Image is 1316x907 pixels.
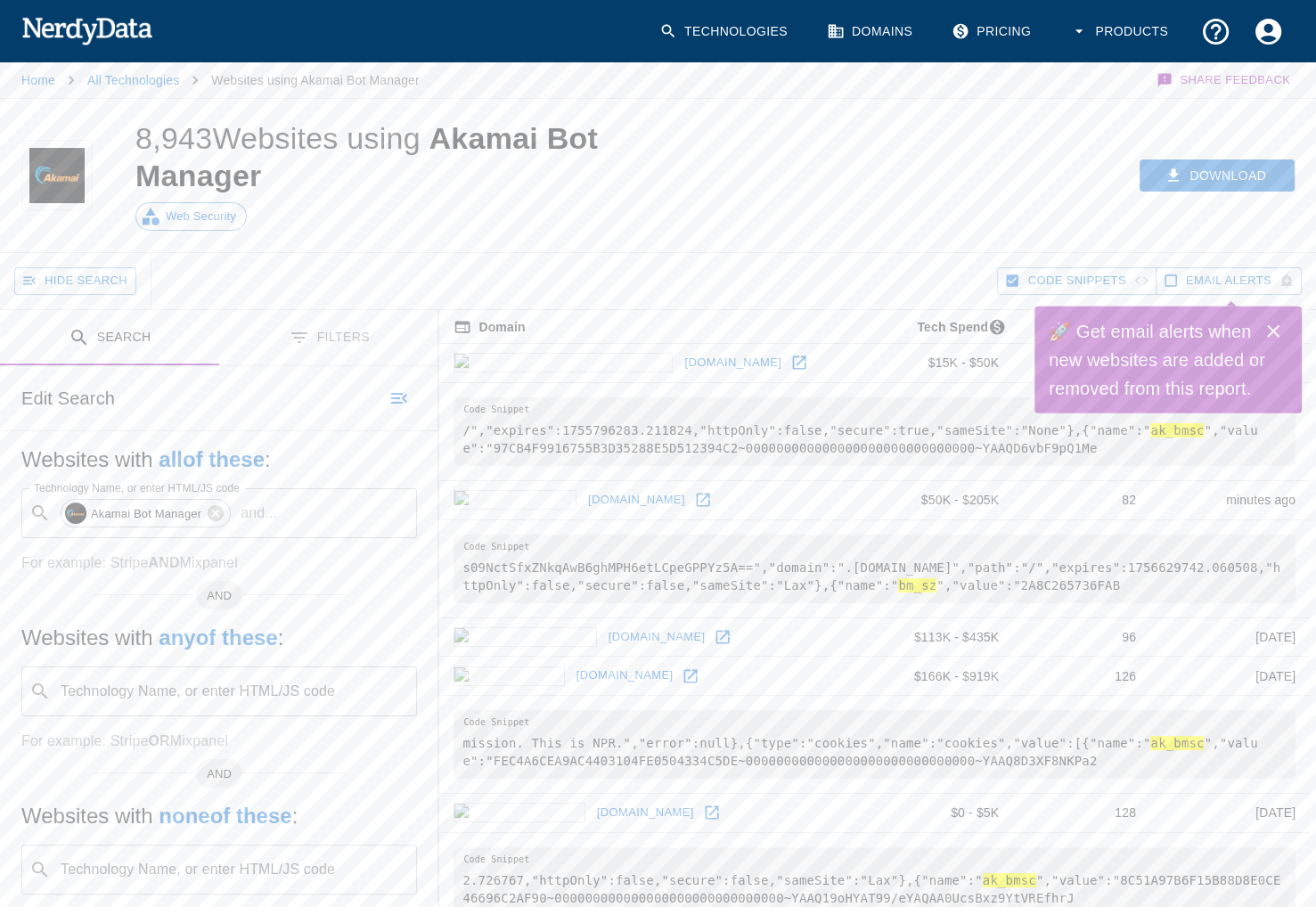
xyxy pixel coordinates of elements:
[159,447,265,471] b: all of these
[1154,62,1295,98] button: Share Feedback
[898,578,936,592] hl: bm_sz
[87,73,179,87] a: All Technologies
[1255,314,1291,349] button: Close
[454,666,564,686] img: npr.org icon
[867,657,1014,696] td: $166K - $919K
[148,555,179,570] b: AND
[894,316,1013,338] span: The estimated minimum and maximum annual tech spend each webpage has, based on the free, freemium...
[1150,423,1204,437] hl: ak_bmsc
[21,62,420,98] nav: breadcrumb
[454,803,584,822] img: ebay.com icon
[219,310,438,366] button: Filters
[21,552,417,574] p: For example: Stripe Mixpanel
[454,397,1296,466] pre: /","expires":1755796283.211824,"httpOnly":false,"secure":true,"sameSite":"None"},{"name":" ","val...
[699,799,725,826] a: Open ebay.com in new window
[454,490,576,510] img: ibm.com icon
[1140,159,1295,192] button: Download
[156,208,246,225] span: Web Security
[1227,780,1295,848] iframe: Drift Widget Chat Controller
[1059,5,1182,58] button: Products
[454,627,596,647] img: oracle.com icon
[709,624,736,650] a: Open oracle.com in new window
[454,316,525,338] span: The registered domain name (i.e. "nerdydata.com").
[196,765,242,783] span: AND
[211,71,419,89] p: Websites using Akamai Bot Manager
[29,140,85,211] img: Akamai Bot Manager logo
[135,121,598,192] h1: 8,943 Websites using
[21,384,115,413] h6: Edit Search
[21,73,55,87] a: Home
[941,5,1045,58] a: Pricing
[677,663,704,690] a: Open npr.org in new window
[148,733,169,748] b: OR
[135,202,247,231] a: Web Security
[1013,657,1150,696] td: 126
[572,662,678,690] a: [DOMAIN_NAME]
[1189,5,1242,58] button: Support and Documentation
[21,624,417,652] h5: Websites with :
[680,349,786,377] a: [DOMAIN_NAME]
[1013,344,1150,383] td: 71
[1242,5,1295,58] button: Account Settings
[584,486,690,514] a: [DOMAIN_NAME]
[196,587,242,605] span: AND
[983,873,1036,887] hl: ak_bmsc
[1150,617,1310,657] td: [DATE]
[454,710,1296,779] pre: mission. This is NPR.","error":null},{"type":"cookies","name":"cookies","value":[{"name":" ","val...
[21,12,152,48] img: NerdyData.com
[1013,617,1150,657] td: 96
[1150,657,1310,696] td: [DATE]
[159,804,291,828] b: none of these
[1027,271,1125,291] span: Hide Code Snippets
[867,344,1014,383] td: $15K - $50K
[1150,794,1310,833] td: [DATE]
[1013,480,1150,519] td: 82
[867,617,1014,657] td: $113K - $435K
[816,5,927,58] a: Domains
[997,267,1156,295] button: Hide Code Snippets
[454,353,673,372] img: washingtonpost.com icon
[233,503,284,524] p: and ...
[867,480,1014,519] td: $50K - $205K
[159,625,277,650] b: any of these
[786,349,813,376] a: Open washingtonpost.com in new window
[867,794,1014,833] td: $0 - $5K
[690,486,716,513] a: Open ibm.com in new window
[1013,794,1150,833] td: 128
[604,624,710,651] a: [DOMAIN_NAME]
[1150,480,1310,519] td: minutes ago
[21,731,417,752] p: For example: Stripe Mixpanel
[1150,736,1204,750] hl: ak_bmsc
[135,121,598,192] span: Akamai Bot Manager
[1186,271,1271,291] span: Get email alerts with newly found website results. Click to enable.
[454,535,1296,603] pre: s09NctSfxZNkqAwB6ghMPH6etLCpeGPPYz5A==","domain":".[DOMAIN_NAME]","path":"/","expires":1756629742...
[1049,317,1266,403] h6: 🚀 Get email alerts when new websites are added or removed from this report.
[81,503,211,524] span: Akamai Bot Manager
[21,445,417,474] h5: Websites with :
[1156,267,1302,295] button: Get email alerts with newly found website results. Click to enable.
[14,267,136,295] button: Hide Search
[649,5,802,58] a: Technologies
[61,499,231,527] div: Akamai Bot Manager
[21,802,417,830] h5: Websites with :
[593,799,699,827] a: [DOMAIN_NAME]
[34,480,240,495] label: Technology Name, or enter HTML/JS code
